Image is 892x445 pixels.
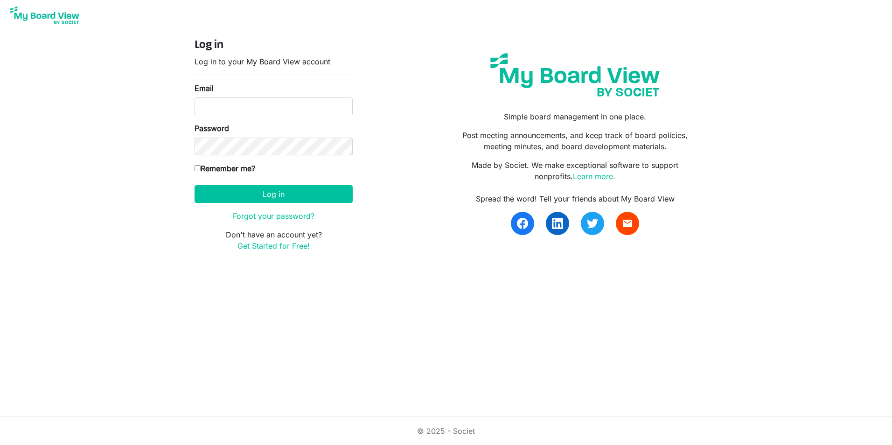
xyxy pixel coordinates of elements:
img: My Board View Logo [7,4,82,27]
a: Get Started for Free! [237,241,310,250]
label: Remember me? [195,163,255,174]
h4: Log in [195,39,353,52]
img: twitter.svg [587,218,598,229]
p: Post meeting announcements, and keep track of board policies, meeting minutes, and board developm... [453,130,697,152]
label: Email [195,83,214,94]
img: my-board-view-societ.svg [483,46,667,104]
p: Simple board management in one place. [453,111,697,122]
span: email [622,218,633,229]
p: Don't have an account yet? [195,229,353,251]
a: Learn more. [573,172,615,181]
label: Password [195,123,229,134]
button: Log in [195,185,353,203]
a: email [616,212,639,235]
input: Remember me? [195,165,201,171]
a: © 2025 - Societ [417,426,475,436]
a: Forgot your password? [233,211,314,221]
p: Log in to your My Board View account [195,56,353,67]
img: linkedin.svg [552,218,563,229]
p: Made by Societ. We make exceptional software to support nonprofits. [453,160,697,182]
div: Spread the word! Tell your friends about My Board View [453,193,697,204]
img: facebook.svg [517,218,528,229]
